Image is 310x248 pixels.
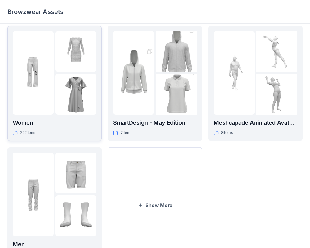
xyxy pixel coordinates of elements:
[208,26,303,141] a: folder 1folder 2folder 3Meshcapade Animated Avatars8items
[221,130,233,136] p: 8 items
[156,64,197,125] img: folder 3
[256,74,297,115] img: folder 3
[7,7,64,16] p: Browzwear Assets
[55,74,96,115] img: folder 3
[214,52,255,93] img: folder 1
[214,118,297,127] p: Meshcapade Animated Avatars
[113,118,197,127] p: SmartDesign - May Edition
[55,31,96,72] img: folder 2
[121,130,132,136] p: 7 items
[113,42,154,104] img: folder 1
[13,52,54,93] img: folder 1
[13,174,54,215] img: folder 1
[13,118,96,127] p: Women
[20,130,36,136] p: 222 items
[156,21,197,82] img: folder 2
[55,195,96,236] img: folder 3
[256,31,297,72] img: folder 2
[108,26,202,141] a: folder 1folder 2folder 3SmartDesign - May Edition7items
[55,153,96,193] img: folder 2
[7,26,102,141] a: folder 1folder 2folder 3Women222items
